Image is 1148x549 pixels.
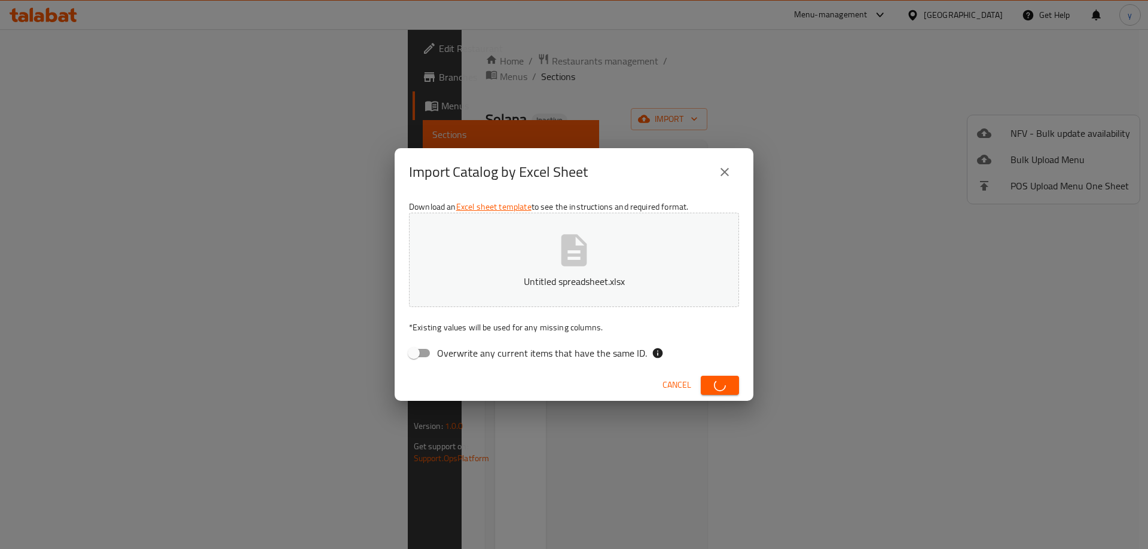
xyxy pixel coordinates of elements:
[662,378,691,392] span: Cancel
[437,346,647,360] span: Overwrite any current items that have the same ID.
[409,213,739,307] button: Untitled spreadsheet.xlsx
[652,347,664,359] svg: If the overwrite option isn't selected, then the items that match an existing ID will be ignored ...
[658,374,696,396] button: Cancel
[428,274,720,289] p: Untitled spreadsheet.xlsx
[395,196,753,369] div: Download an to see the instructions and required format.
[710,158,739,186] button: close
[409,162,588,182] h2: Import Catalog by Excel Sheet
[456,199,532,214] a: Excel sheet template
[409,321,739,333] p: Existing values will be used for any missing columns.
